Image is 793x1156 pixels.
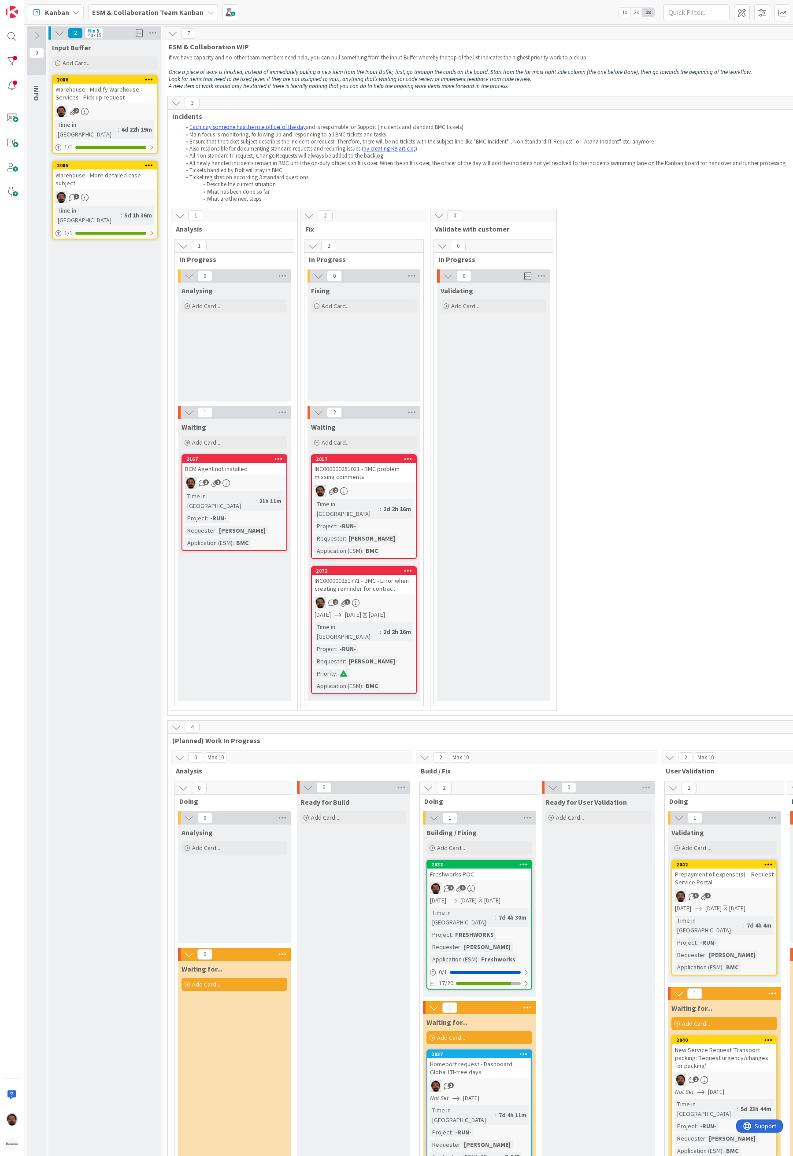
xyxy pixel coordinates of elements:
[693,1076,699,1082] span: 1
[439,968,447,977] span: 0 / 1
[447,210,462,221] span: 0
[87,33,101,37] div: Max 15
[672,869,776,888] div: Prepayment of expense(s) – Request Service Portal
[682,844,710,852] span: Add Card...
[57,77,157,83] div: 2086
[363,145,415,152] a: by creating KB articles
[300,798,349,806] span: Ready for Build
[217,526,268,535] div: [PERSON_NAME]
[430,930,452,939] div: Project
[698,1121,719,1131] div: -RUN-
[336,644,337,654] span: :
[682,1020,710,1027] span: Add Card...
[185,513,207,523] div: Project
[363,546,380,556] div: BMC
[312,455,416,482] div: 2017INC000000251031 - BMC problem missing comments
[197,813,212,823] span: 0
[45,7,69,18] span: Kanban
[707,950,758,960] div: [PERSON_NAME]
[431,1051,531,1057] div: 2037
[456,271,471,281] span: 0
[68,28,83,38] span: 2
[32,85,41,101] span: INFO
[182,455,286,463] div: 2167
[257,496,284,506] div: 21h 11m
[321,241,336,251] span: 2
[431,861,531,868] div: 2032
[121,210,122,220] span: :
[460,896,477,905] span: [DATE]
[74,108,79,114] span: 2
[707,1134,758,1143] div: [PERSON_NAME]
[119,125,154,134] div: 4d 22h 19m
[169,68,752,76] em: Once a piece of work is finished, instead of immediately pulling a new item from the Input Buffer...
[705,893,711,898] span: 2
[442,1002,457,1013] span: 1
[669,797,773,806] span: Doing
[64,143,73,152] span: 1 / 1
[484,896,500,905] div: [DATE]
[311,814,339,821] span: Add Card...
[672,1074,776,1086] div: AC
[315,656,345,666] div: Requester
[56,191,67,203] img: AC
[189,123,306,131] a: Each day someone has the role officer of the day
[442,813,457,823] span: 1
[675,950,705,960] div: Requester
[430,1105,495,1125] div: Time in [GEOGRAPHIC_DATA]
[619,8,630,17] span: 1x
[687,813,702,823] span: 1
[737,1104,738,1114] span: :
[427,1050,531,1058] div: 2037
[697,938,698,947] span: :
[687,988,702,999] span: 1
[315,681,362,691] div: Application (ESM)
[346,534,397,543] div: [PERSON_NAME]
[460,1140,462,1149] span: :
[497,913,529,922] div: 7d 4h 30m
[197,271,212,281] span: 0
[315,610,331,619] span: [DATE]
[122,210,154,220] div: 5d 1h 36m
[185,491,256,511] div: Time in [GEOGRAPHIC_DATA]
[427,1050,531,1078] div: 2037Homeport request - Dashboard Global LTI-free days
[427,883,531,894] div: AC
[316,782,331,793] span: 0
[192,844,220,852] span: Add Card...
[452,755,469,760] div: Max 10
[671,1004,712,1012] span: Waiting for...
[333,599,338,605] span: 2
[315,622,380,641] div: Time in [GEOGRAPHIC_DATA]
[697,1121,698,1131] span: :
[675,891,686,902] img: AC
[672,861,776,869] div: 2042
[345,656,346,666] span: :
[556,814,584,821] span: Add Card...
[671,828,704,837] span: Validating
[203,479,209,485] span: 1
[316,568,416,574] div: 2072
[430,883,441,894] img: AC
[188,210,203,221] span: 1
[318,210,333,221] span: 2
[448,885,454,891] span: 1
[179,797,283,806] span: Doing
[676,1037,776,1043] div: 2040
[53,228,157,239] div: 1/1
[452,930,453,939] span: :
[430,896,446,905] span: [DATE]
[362,546,363,556] span: :
[53,162,157,189] div: 2085Warehouse - More detailed case subject
[333,487,338,493] span: 2
[672,1036,776,1071] div: 2040New Service Request 'Transport packing: Request urgency/changes for packing'
[427,861,531,880] div: 2032Freshworks POC
[182,477,286,489] div: AC
[29,48,44,58] span: 0
[256,496,257,506] span: :
[345,534,346,543] span: :
[56,206,121,225] div: Time in [GEOGRAPHIC_DATA]
[345,599,350,605] span: 1
[675,962,723,972] div: Application (ESM)
[433,752,448,763] span: 2
[336,669,337,678] span: :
